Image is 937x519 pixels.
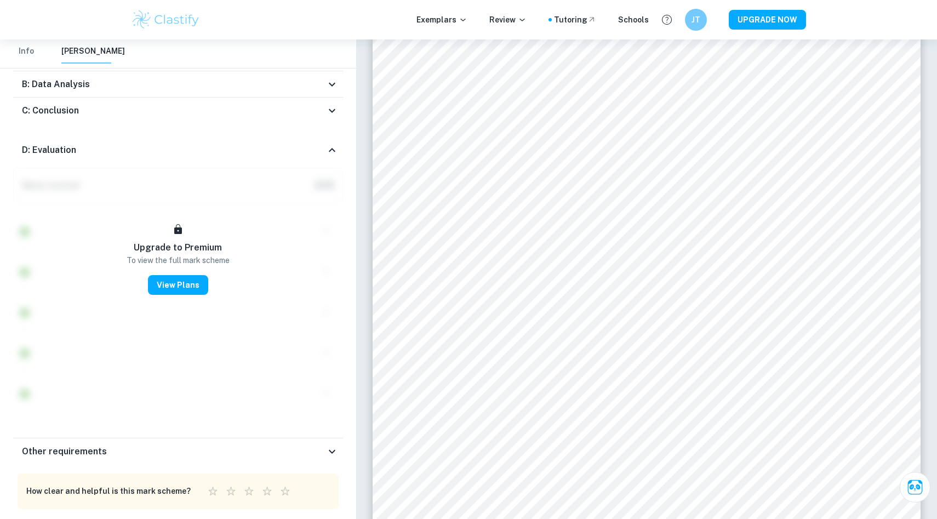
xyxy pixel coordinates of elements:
p: Review [489,14,527,26]
p: Exemplars [416,14,467,26]
h6: Upgrade to Premium [134,241,222,254]
h6: D: Evaluation [22,144,76,157]
button: Info [13,39,39,64]
h6: JT [690,14,702,26]
div: B: Data Analysis [13,71,343,98]
button: [PERSON_NAME] [61,39,125,64]
a: Schools [618,14,649,26]
h6: How clear and helpful is this mark scheme? [26,485,191,497]
h6: C: Conclusion [22,104,79,117]
button: Ask Clai [900,472,930,503]
h6: Other requirements [22,445,107,458]
p: To view the full mark scheme [127,254,230,266]
button: View Plans [148,275,208,295]
img: Clastify logo [131,9,201,31]
h6: B: Data Analysis [22,78,90,91]
div: C: Conclusion [13,98,343,124]
div: D: Evaluation [13,133,343,168]
button: JT [685,9,707,31]
button: UPGRADE NOW [729,10,806,30]
div: Other requirements [13,438,343,465]
button: Help and Feedback [658,10,676,29]
a: Tutoring [554,14,596,26]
